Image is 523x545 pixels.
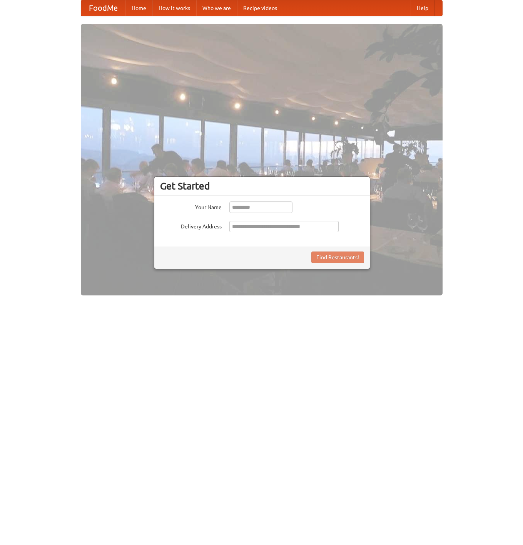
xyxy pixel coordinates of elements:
[81,0,125,16] a: FoodMe
[237,0,283,16] a: Recipe videos
[152,0,196,16] a: How it works
[311,252,364,263] button: Find Restaurants!
[160,201,222,211] label: Your Name
[160,221,222,230] label: Delivery Address
[411,0,434,16] a: Help
[196,0,237,16] a: Who we are
[160,180,364,192] h3: Get Started
[125,0,152,16] a: Home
